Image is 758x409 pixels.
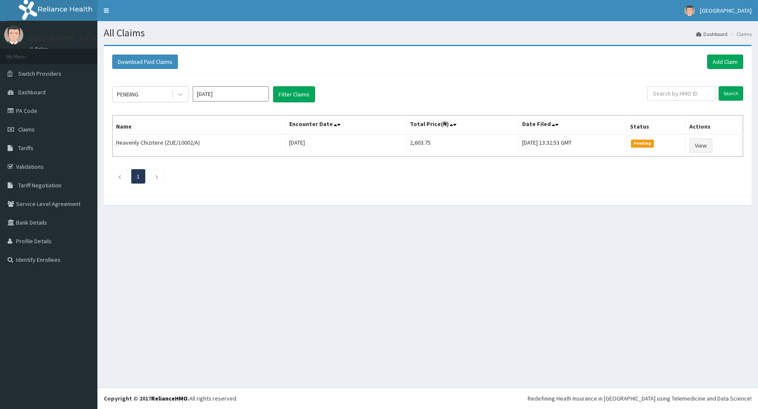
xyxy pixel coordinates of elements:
[4,25,23,44] img: User Image
[631,140,654,147] span: Pending
[193,86,269,102] input: Select Month and Year
[684,5,695,16] img: User Image
[112,55,178,69] button: Download Paid Claims
[626,115,686,135] th: Status
[117,90,138,99] div: PENDING
[113,135,286,156] td: Heavenly Chizitere (ZUE/10002/A)
[707,55,743,69] a: Add Claim
[696,30,728,38] a: Dashboard
[137,173,140,180] a: Page 1 is your current page
[104,27,752,38] h1: All Claims
[286,115,407,135] th: Encounter Date
[407,135,518,156] td: 2,603.75
[18,181,61,189] span: Tariff Negotiation
[689,138,712,153] a: View
[18,144,33,152] span: Tariffs
[286,135,407,156] td: [DATE]
[97,387,758,409] footer: All rights reserved.
[18,88,46,96] span: Dashboard
[155,173,159,180] a: Next page
[647,86,716,101] input: Search by HMO ID
[18,70,61,77] span: Switch Providers
[700,7,752,14] span: [GEOGRAPHIC_DATA]
[728,30,752,38] li: Claims
[30,46,50,52] a: Online
[151,395,188,402] a: RelianceHMO
[719,86,743,101] input: Search
[113,115,286,135] th: Name
[118,173,122,180] a: Previous page
[528,394,752,403] div: Redefining Heath Insurance in [GEOGRAPHIC_DATA] using Telemedicine and Data Science!
[518,135,626,156] td: [DATE] 13:32:53 GMT
[18,126,35,133] span: Claims
[30,34,100,42] p: [GEOGRAPHIC_DATA]
[686,115,743,135] th: Actions
[407,115,518,135] th: Total Price(₦)
[104,395,189,402] strong: Copyright © 2017 .
[273,86,315,102] button: Filter Claims
[518,115,626,135] th: Date Filed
